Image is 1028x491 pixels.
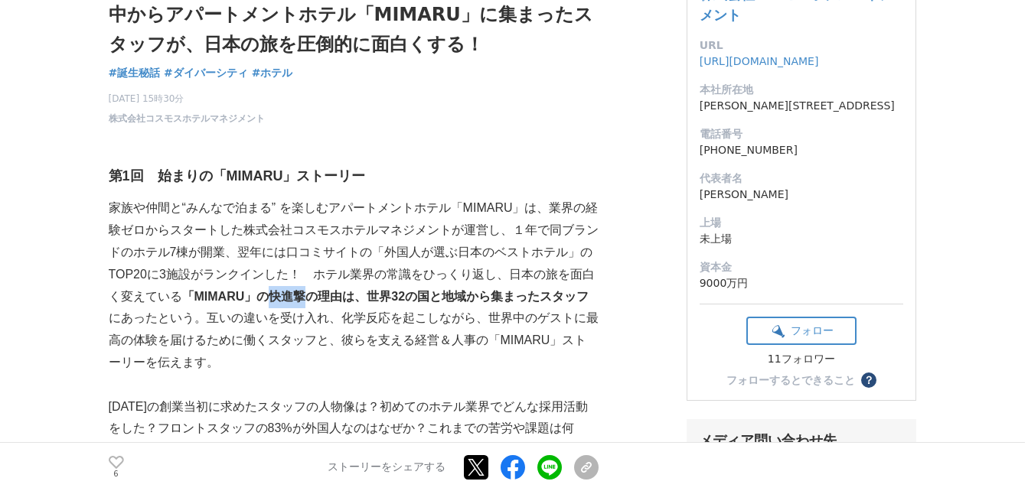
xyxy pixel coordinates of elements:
a: #ホテル [252,65,293,81]
span: ？ [863,375,874,385]
a: [URL][DOMAIN_NAME] [700,55,819,67]
dt: 資本金 [700,259,903,275]
a: #誕生秘話 [109,65,161,81]
strong: 第1回 始まりの「MIMARU」ストーリー [109,168,366,184]
strong: 「MIMARU」の快進撃の理由は、世界32の国と地域から集まったスタッフ [182,290,589,303]
a: 株式会社コスモスホテルマネジメント [109,112,265,125]
span: #ホテル [252,66,293,80]
button: ？ [861,372,876,388]
div: メディア問い合わせ先 [699,431,904,450]
p: ストーリーをシェアする [328,460,445,474]
dt: 本社所在地 [700,82,903,98]
div: 11フォロワー [746,353,857,366]
span: [DATE] 15時30分 [109,92,265,106]
span: #ダイバーシティ [164,66,248,80]
dd: [PERSON_NAME] [700,187,903,203]
p: [DATE]の創業当初に求めたスタッフの人物像は？初めてのホテル業界でどんな採用活動をした？フロントスタッフの83%が外国人なのはなぜか？これまでの苦労や課題は何か？ [109,396,599,462]
dd: 9000万円 [700,275,903,291]
a: #ダイバーシティ [164,65,248,81]
dt: 上場 [700,215,903,231]
dd: [PHONE_NUMBER] [700,142,903,158]
span: #誕生秘話 [109,66,161,80]
dt: URL [700,37,903,54]
button: フォロー [746,317,857,345]
p: 6 [109,470,124,478]
dd: 未上場 [700,231,903,247]
dd: [PERSON_NAME][STREET_ADDRESS] [700,98,903,114]
div: フォローするとできること [726,375,855,385]
p: 家族や仲間と“みんなで泊まる” を楽しむアパートメントホテル「MIMARU」は、業界の経験ゼロからスタートした株式会社コスモスホテルマネジメントが運営し、１年で同ブランドのホテル7棟が開業、翌年... [109,197,599,373]
dt: 代表者名 [700,171,903,187]
dt: 電話番号 [700,126,903,142]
